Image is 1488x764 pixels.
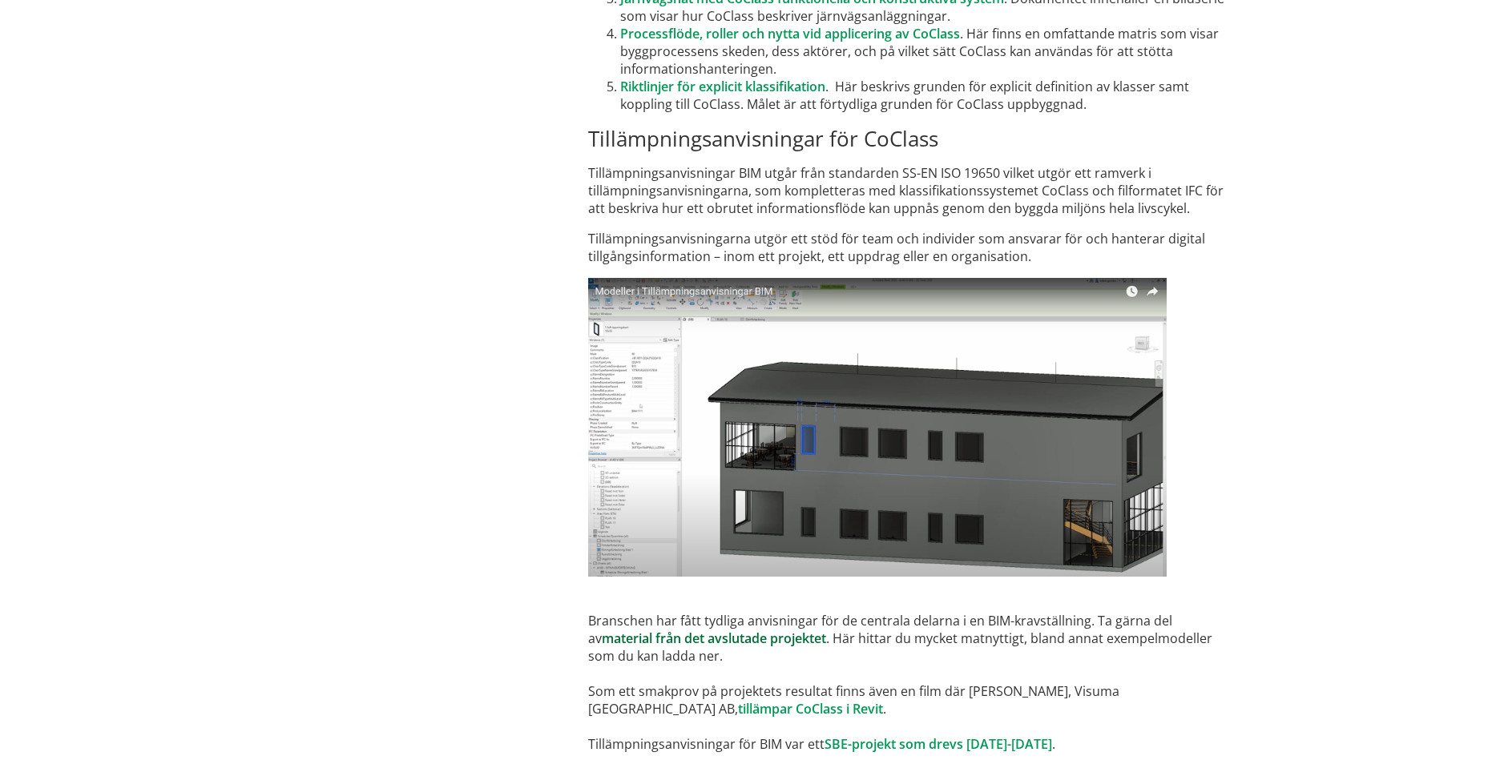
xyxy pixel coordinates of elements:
[588,278,1236,753] p: Branschen har fått tydliga anvisningar för de centrala delarna i en BIM-kravställning. Ta gärna d...
[620,78,825,95] a: Riktlinjer för explicit klassifikation
[620,78,1236,113] li: . Här beskrivs grunden för explicit definition av klasser samt koppling till CoClass. Målet är at...
[588,278,1167,577] img: TillmpningsanvisningarBIM2022-2024.jpg
[588,230,1236,265] p: Tillämpningsanvisningarna utgör ett stöd för team och individer som ansvarar för och hanterar dig...
[588,164,1236,217] p: Tillämpningsanvisningar BIM utgår från standarden SS-EN ISO 19650 vilket utgör ett ramverk i till...
[738,700,883,718] a: tillämpar CoClass i Revit
[588,126,1236,151] h2: Tillämpningsanvisningar för CoClass
[620,25,960,42] a: Processflöde, roller och nytta vid applicering av CoClass
[620,25,1236,78] li: . Här finns en omfattande matris som visar byggprocessens skeden, dess aktörer, och på vilket sät...
[825,735,1052,753] a: SBE-projekt som drevs [DATE]-[DATE]
[602,629,826,647] a: material från det avslutade projektet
